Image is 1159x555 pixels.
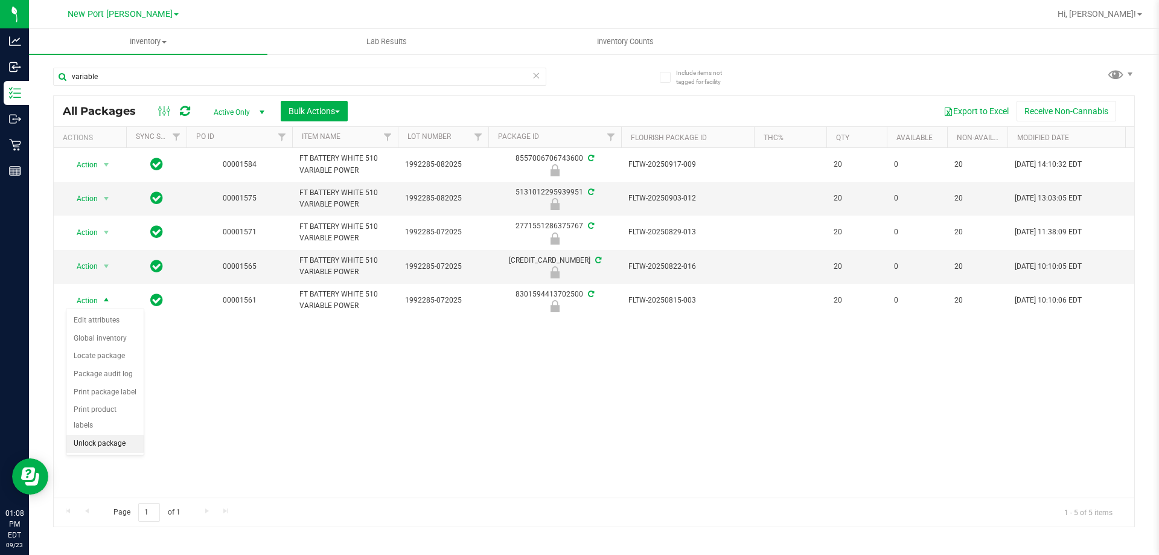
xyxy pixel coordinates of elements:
[1017,133,1069,142] a: Modified Date
[66,292,98,309] span: Action
[5,541,24,550] p: 09/23
[954,193,1000,204] span: 20
[138,503,160,522] input: 1
[601,127,621,147] a: Filter
[894,295,940,306] span: 0
[99,156,114,173] span: select
[834,226,880,238] span: 20
[405,193,481,204] span: 1992285-082025
[99,292,114,309] span: select
[29,29,267,54] a: Inventory
[150,156,163,173] span: In Sync
[1015,261,1082,272] span: [DATE] 10:10:05 EDT
[63,133,121,142] div: Actions
[894,261,940,272] span: 0
[12,458,48,495] iframe: Resource center
[628,159,747,170] span: FLTW-20250917-009
[834,295,880,306] span: 20
[150,258,163,275] span: In Sync
[586,154,594,162] span: Sync from Compliance System
[1015,193,1082,204] span: [DATE] 13:03:05 EDT
[407,132,451,141] a: Lot Number
[954,226,1000,238] span: 20
[299,221,391,244] span: FT BATTERY WHITE 510 VARIABLE POWER
[99,258,114,275] span: select
[66,435,144,453] li: Unlock package
[66,401,144,434] li: Print product labels
[894,226,940,238] span: 0
[936,101,1017,121] button: Export to Excel
[954,295,1000,306] span: 20
[834,159,880,170] span: 20
[1015,159,1082,170] span: [DATE] 14:10:32 EDT
[593,256,601,265] span: Sync from Compliance System
[167,127,187,147] a: Filter
[5,508,24,541] p: 01:08 PM EDT
[487,266,623,278] div: Newly Received
[628,226,747,238] span: FLTW-20250829-013
[299,187,391,210] span: FT BATTERY WHITE 510 VARIABLE POWER
[954,261,1000,272] span: 20
[498,132,539,141] a: Package ID
[223,160,257,168] a: 00001584
[581,36,670,47] span: Inventory Counts
[99,190,114,207] span: select
[487,187,623,210] div: 5131012295939951
[68,9,173,19] span: New Port [PERSON_NAME]
[1015,226,1082,238] span: [DATE] 11:38:09 EDT
[150,292,163,309] span: In Sync
[223,262,257,271] a: 00001565
[9,61,21,73] inline-svg: Inbound
[66,347,144,365] li: Locate package
[9,87,21,99] inline-svg: Inventory
[1017,101,1116,121] button: Receive Non-Cannabis
[834,193,880,204] span: 20
[66,224,98,241] span: Action
[66,258,98,275] span: Action
[405,295,481,306] span: 1992285-072025
[378,127,398,147] a: Filter
[9,165,21,177] inline-svg: Reports
[487,289,623,312] div: 8301594413702500
[136,132,182,141] a: Sync Status
[487,220,623,244] div: 2771551286375767
[299,153,391,176] span: FT BATTERY WHITE 510 VARIABLE POWER
[350,36,423,47] span: Lab Results
[631,133,707,142] a: Flourish Package ID
[103,503,190,522] span: Page of 1
[894,193,940,204] span: 0
[834,261,880,272] span: 20
[272,127,292,147] a: Filter
[487,164,623,176] div: Newly Received
[468,127,488,147] a: Filter
[628,295,747,306] span: FLTW-20250815-003
[299,289,391,312] span: FT BATTERY WHITE 510 VARIABLE POWER
[223,194,257,202] a: 00001575
[267,29,506,54] a: Lab Results
[586,188,594,196] span: Sync from Compliance System
[66,365,144,383] li: Package audit log
[586,290,594,298] span: Sync from Compliance System
[954,159,1000,170] span: 20
[9,139,21,151] inline-svg: Retail
[487,153,623,176] div: 8557006706743600
[676,68,736,86] span: Include items not tagged for facility
[302,132,340,141] a: Item Name
[487,233,623,245] div: Newly Received
[196,132,214,141] a: PO ID
[487,255,623,278] div: [CREDIT_CARD_NUMBER]
[405,159,481,170] span: 1992285-082025
[894,159,940,170] span: 0
[66,156,98,173] span: Action
[99,224,114,241] span: select
[1015,295,1082,306] span: [DATE] 10:10:06 EDT
[66,312,144,330] li: Edit attributes
[628,193,747,204] span: FLTW-20250903-012
[150,223,163,240] span: In Sync
[1055,503,1122,521] span: 1 - 5 of 5 items
[532,68,540,83] span: Clear
[289,106,340,116] span: Bulk Actions
[1058,9,1136,19] span: Hi, [PERSON_NAME]!
[63,104,148,118] span: All Packages
[586,222,594,230] span: Sync from Compliance System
